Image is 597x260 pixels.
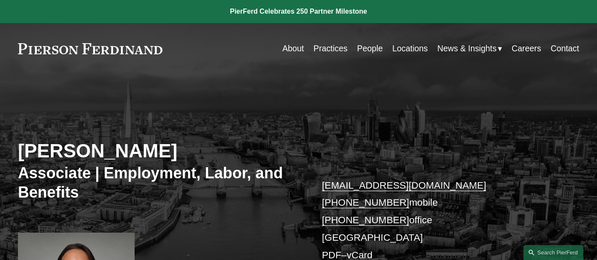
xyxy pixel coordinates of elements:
[322,214,409,225] a: [PHONE_NUMBER]
[437,41,497,56] span: News & Insights
[550,40,579,57] a: Contact
[322,180,486,191] a: [EMAIL_ADDRESS][DOMAIN_NAME]
[392,40,428,57] a: Locations
[322,197,409,208] a: [PHONE_NUMBER]
[357,40,383,57] a: People
[437,40,502,57] a: folder dropdown
[523,245,583,260] a: Search this site
[314,40,348,57] a: Practices
[18,139,299,162] h2: [PERSON_NAME]
[512,40,541,57] a: Careers
[18,164,299,202] h3: Associate | Employment, Labor, and Benefits
[282,40,304,57] a: About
